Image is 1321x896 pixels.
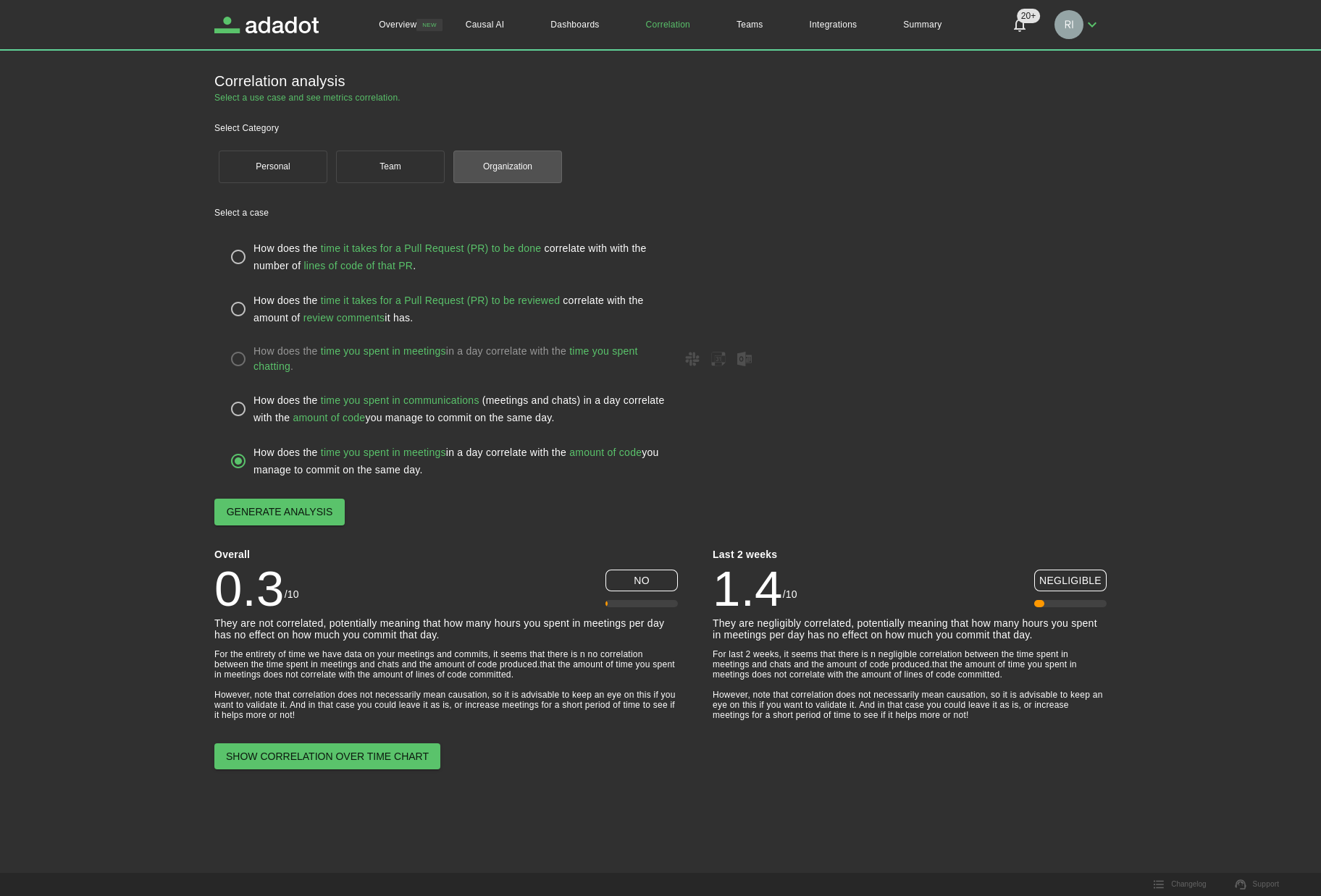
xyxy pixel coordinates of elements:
a: Adadot Homepage [214,17,319,33]
button: Show correlation over time chart [214,743,440,770]
button: Changelog [1145,874,1215,895]
button: Organization [453,151,562,183]
p: NEGLIGIBLE [1034,570,1107,591]
span: How does the (meetings and chats) in a day correlate with the you manage to commit on the same day. [253,394,665,423]
span: review comments [303,312,385,324]
span: time it takes for a Pull Request (PR) to be done [321,242,542,254]
span: time you spent in meetings [321,447,446,458]
span: amount of code [569,447,642,458]
p: NO [605,570,678,591]
p: /10 [783,588,797,600]
span: How does the correlate with the amount of it has. [253,295,643,324]
p: /10 [285,588,299,600]
p: For the entirety of time we have data on your meetings and commits, it seems that there is n no c... [214,649,678,720]
p: 0.3 [214,560,285,617]
button: Richard Rodriguez [1049,6,1107,43]
p: Select a case [214,206,1107,219]
span: How does the correlate with with the number of . [253,242,647,271]
span: How does the in a day correlate with the . [253,344,674,374]
button: Generate analysis [214,499,345,525]
span: Select a use case and see metrics correlation. [214,93,401,103]
h2: Correlation analysis [214,69,401,93]
span: amount of code [293,412,365,423]
p: They are negligibly correlated, potentially meaning that how many hours you spent in meetings per... [713,617,1107,641]
span: lines of code of that PR [303,260,413,271]
button: Notifications [1002,7,1037,42]
span: time you spent in meetings [321,345,446,357]
p: Overall [214,549,678,560]
p: Last 2 weeks [713,549,1107,560]
span: time you spent in communications [321,394,479,406]
p: Select Category [214,122,1107,135]
p: They are not correlated, potentially meaning that how many hours you spent in meetings per day ha... [214,617,678,641]
span: Generate analysis [227,503,333,521]
span: 20+ [1017,9,1040,23]
p: For last 2 weeks, it seems that there is n negligible correlation between the time spent in meeti... [713,649,1107,720]
p: 1.4 [713,560,783,617]
button: Team [336,151,445,183]
a: Support [1227,874,1288,895]
span: How does the in a day correlate with the you manage to commit on the same day. [253,447,659,476]
img: Richard Rodriguez [1054,10,1083,39]
span: time it takes for a Pull Request (PR) to be reviewed [321,295,560,306]
button: Personal [219,151,327,183]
